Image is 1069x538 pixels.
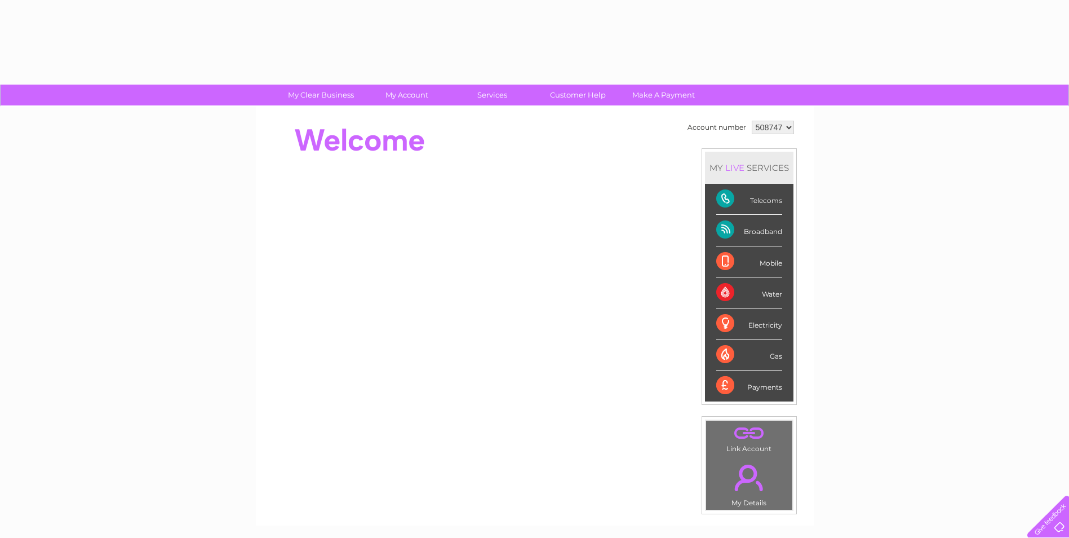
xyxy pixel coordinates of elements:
div: Electricity [716,308,782,339]
a: My Account [360,85,453,105]
div: Telecoms [716,184,782,215]
a: . [709,424,789,443]
div: Water [716,277,782,308]
a: My Clear Business [274,85,367,105]
a: Services [446,85,539,105]
td: Account number [685,118,749,137]
div: Mobile [716,246,782,277]
a: Make A Payment [617,85,710,105]
td: Link Account [706,420,793,456]
div: MY SERVICES [705,152,793,184]
a: . [709,458,789,497]
div: Gas [716,339,782,371]
div: Payments [716,371,782,401]
div: Broadband [716,215,782,246]
td: My Details [706,455,793,510]
a: Customer Help [531,85,624,105]
div: LIVE [723,162,747,173]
